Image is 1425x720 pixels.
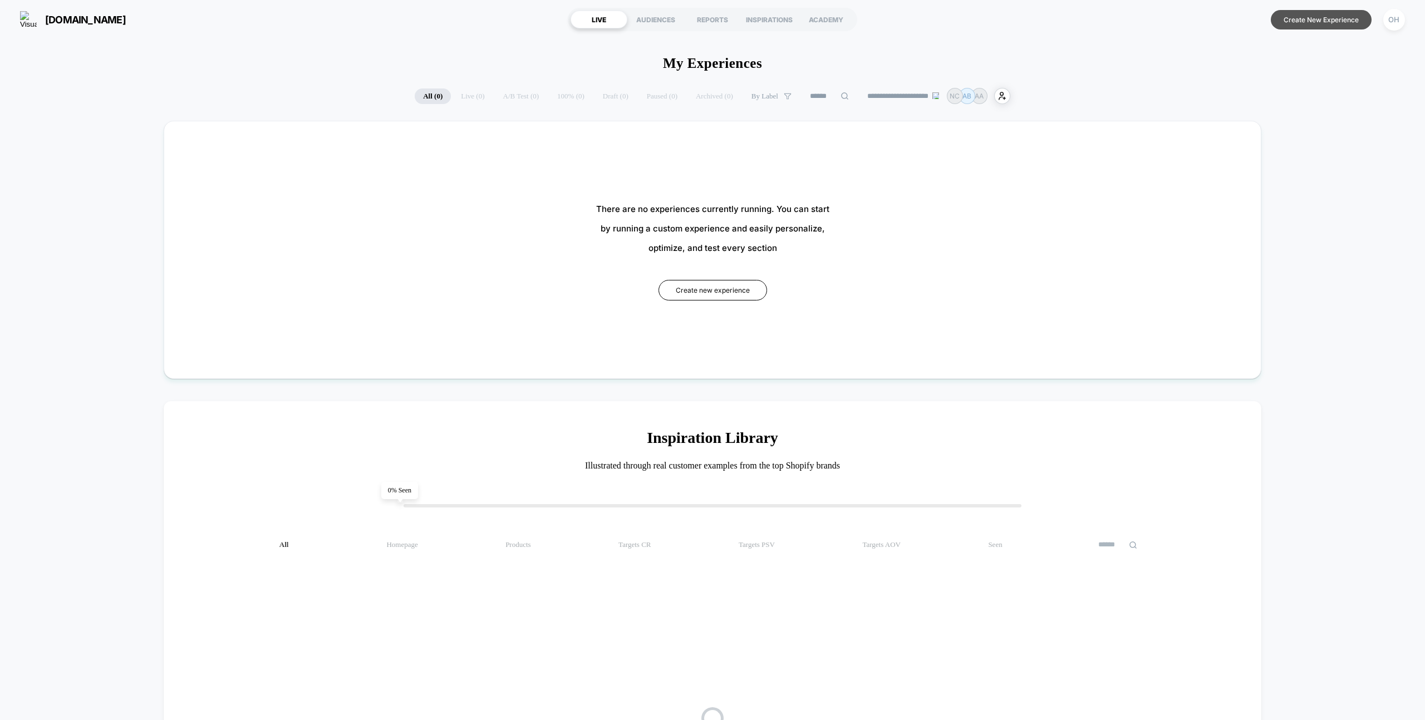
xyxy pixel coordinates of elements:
[684,11,741,28] div: REPORTS
[751,92,778,101] span: By Label
[571,11,627,28] div: LIVE
[20,11,37,28] img: Visually logo
[862,540,901,549] span: Targets AOV
[17,11,129,28] button: [DOMAIN_NAME]
[739,540,775,549] span: Targets PSV
[988,540,1002,549] span: Seen
[279,540,299,549] span: All
[741,11,798,28] div: INSPIRATIONS
[950,92,960,100] p: NC
[386,540,417,549] span: Homepage
[381,482,418,499] span: 0 % Seen
[596,199,829,258] span: There are no experiences currently running. You can start by running a custom experience and easi...
[975,92,984,100] p: AA
[798,11,854,28] div: ACADEMY
[627,11,684,28] div: AUDIENCES
[663,56,762,71] h1: My Experiences
[505,540,531,549] span: Products
[197,429,1227,447] h3: Inspiration Library
[1380,8,1408,31] button: OH
[1271,10,1372,29] button: Create New Experience
[932,92,939,99] img: end
[197,461,1227,471] h4: Illustrated through real customer examples from the top Shopify brands
[962,92,971,100] p: AB
[415,88,451,104] span: All ( 0 )
[618,540,651,549] span: Targets CR
[659,280,767,300] button: Create new experience
[45,14,126,26] span: [DOMAIN_NAME]
[1383,9,1405,31] div: OH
